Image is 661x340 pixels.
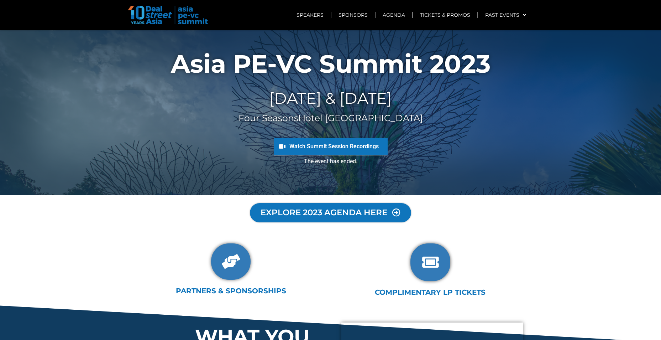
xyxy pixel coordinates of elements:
span: EXPLORE 2023 AGENDA HERE [261,208,387,217]
span: Seasons [262,113,298,123]
span: [DATE] & [DATE] [269,89,392,108]
a: SPEAKERS [289,7,331,23]
h2: Asia PE-VC Summit 2023 [4,51,657,76]
p: Hotel [GEOGRAPHIC_DATA] [4,114,657,122]
a: Watch Summit Session Recordings [289,143,379,150]
a: PAST EVENTS [478,7,533,23]
a: TICKETS & PROMOS [413,7,477,23]
a: COMPLIMENTARY LP TICKETS [375,288,486,297]
a: PARTNERS & SPONSORSHIPS [176,287,286,295]
p: The event has ended. [4,157,657,166]
a: AGENDA [376,7,412,23]
span: Four [238,113,259,123]
a: EXPLORE 2023 AGENDA HERE [250,203,411,222]
a: SPONSORS [331,7,375,23]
